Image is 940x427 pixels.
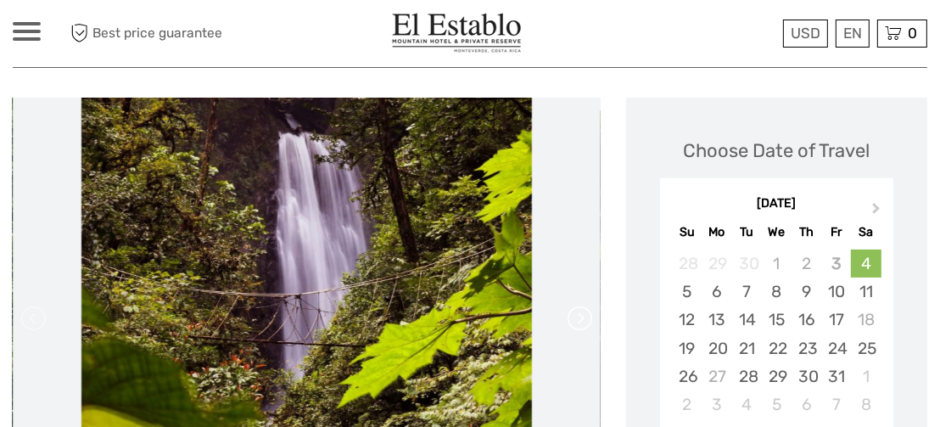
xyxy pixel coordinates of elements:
div: Choose Sunday, October 19th, 2025 [672,334,702,362]
div: Choose Friday, October 31st, 2025 [821,362,851,390]
div: Mo [702,221,732,244]
div: Choose Monday, November 3rd, 2025 [702,390,732,419]
div: month 2025-10 [665,250,887,419]
div: Choose Sunday, November 2nd, 2025 [672,390,702,419]
div: Choose Monday, October 20th, 2025 [702,334,732,362]
span: USD [791,25,820,42]
div: Tu [732,221,762,244]
img: El Establo Mountain Hotel [392,13,523,54]
div: Choose Tuesday, October 28th, 2025 [732,362,762,390]
div: Choose Saturday, October 4th, 2025 [851,250,881,278]
button: Next Month [864,199,892,227]
div: Choose Sunday, October 12th, 2025 [672,306,702,334]
div: Choose Saturday, November 1st, 2025 [851,362,881,390]
div: Choose Friday, October 24th, 2025 [821,334,851,362]
div: Choose Wednesday, October 15th, 2025 [762,306,792,334]
div: Choose Saturday, October 11th, 2025 [851,278,881,306]
div: Choose Thursday, October 23rd, 2025 [792,334,821,362]
div: Th [792,221,821,244]
div: Choose Friday, November 7th, 2025 [821,390,851,419]
div: Choose Saturday, November 8th, 2025 [851,390,881,419]
div: Choose Thursday, October 30th, 2025 [792,362,821,390]
div: [DATE] [660,195,893,213]
div: Fr [821,221,851,244]
div: Not available Saturday, October 18th, 2025 [851,306,881,334]
div: Choose Sunday, October 5th, 2025 [672,278,702,306]
div: Not available Sunday, September 28th, 2025 [672,250,702,278]
button: Open LiveChat chat widget [195,26,215,47]
div: Choose Date of Travel [684,138,870,164]
div: Choose Friday, October 17th, 2025 [821,306,851,334]
div: Choose Monday, October 6th, 2025 [702,278,732,306]
div: Choose Wednesday, October 22nd, 2025 [762,334,792,362]
div: Choose Wednesday, November 5th, 2025 [762,390,792,419]
p: We're away right now. Please check back later! [24,30,192,43]
div: Choose Tuesday, November 4th, 2025 [732,390,762,419]
div: Choose Tuesday, October 14th, 2025 [732,306,762,334]
div: Su [672,221,702,244]
div: Not available Thursday, October 2nd, 2025 [792,250,821,278]
div: Not available Monday, September 29th, 2025 [702,250,732,278]
div: Choose Tuesday, October 7th, 2025 [732,278,762,306]
div: Not available Friday, October 3rd, 2025 [821,250,851,278]
div: Not available Monday, October 27th, 2025 [702,362,732,390]
div: Choose Wednesday, October 8th, 2025 [762,278,792,306]
div: We [762,221,792,244]
div: Choose Sunday, October 26th, 2025 [672,362,702,390]
div: Choose Thursday, October 9th, 2025 [792,278,821,306]
span: Best price guarantee [66,20,242,48]
div: Not available Tuesday, September 30th, 2025 [732,250,762,278]
div: Choose Wednesday, October 29th, 2025 [762,362,792,390]
div: Sa [851,221,881,244]
div: Choose Saturday, October 25th, 2025 [851,334,881,362]
div: Choose Thursday, November 6th, 2025 [792,390,821,419]
div: Choose Thursday, October 16th, 2025 [792,306,821,334]
span: 0 [905,25,920,42]
div: Choose Monday, October 13th, 2025 [702,306,732,334]
div: Choose Friday, October 10th, 2025 [821,278,851,306]
div: EN [836,20,870,48]
div: Not available Wednesday, October 1st, 2025 [762,250,792,278]
div: Choose Tuesday, October 21st, 2025 [732,334,762,362]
